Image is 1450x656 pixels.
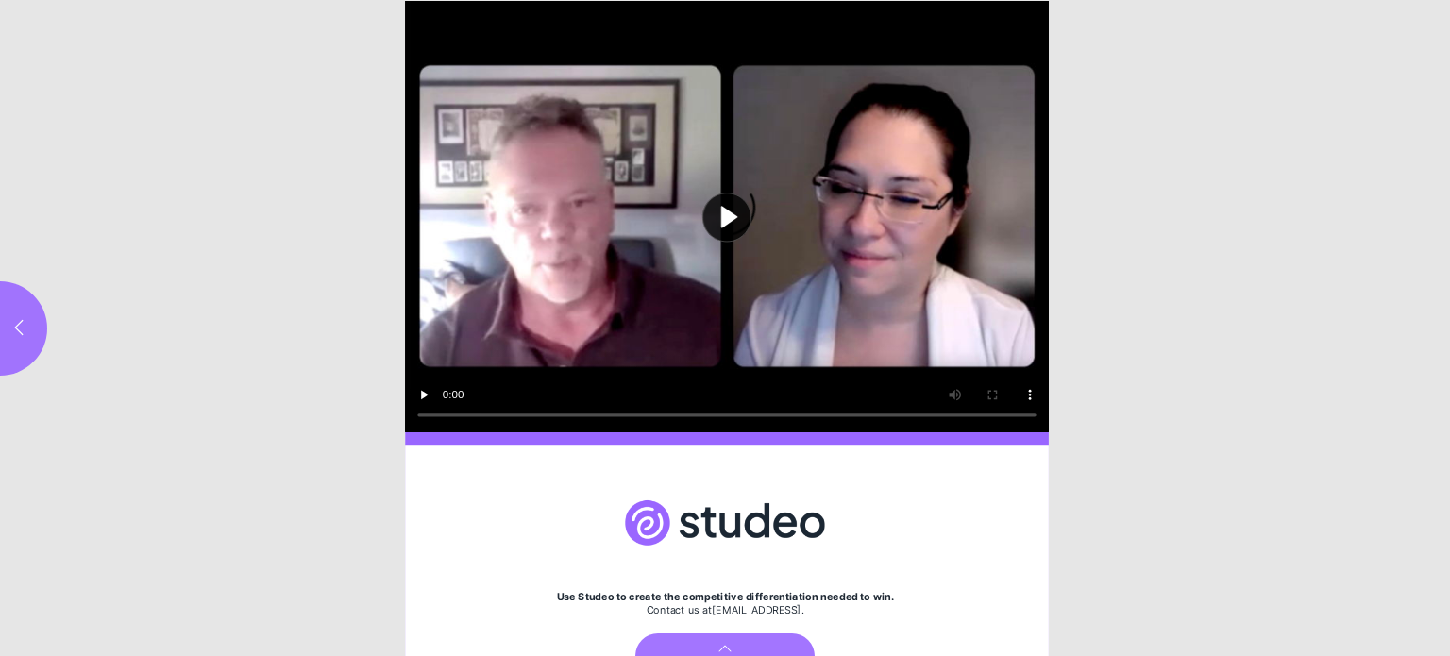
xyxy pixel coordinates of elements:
img: brokerage logo [625,481,825,563]
strong: Use Studeo to create the competitive differentiation needed to win. [557,589,894,601]
a: [EMAIL_ADDRESS] [712,602,801,614]
div: Contact us at . [471,602,979,615]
